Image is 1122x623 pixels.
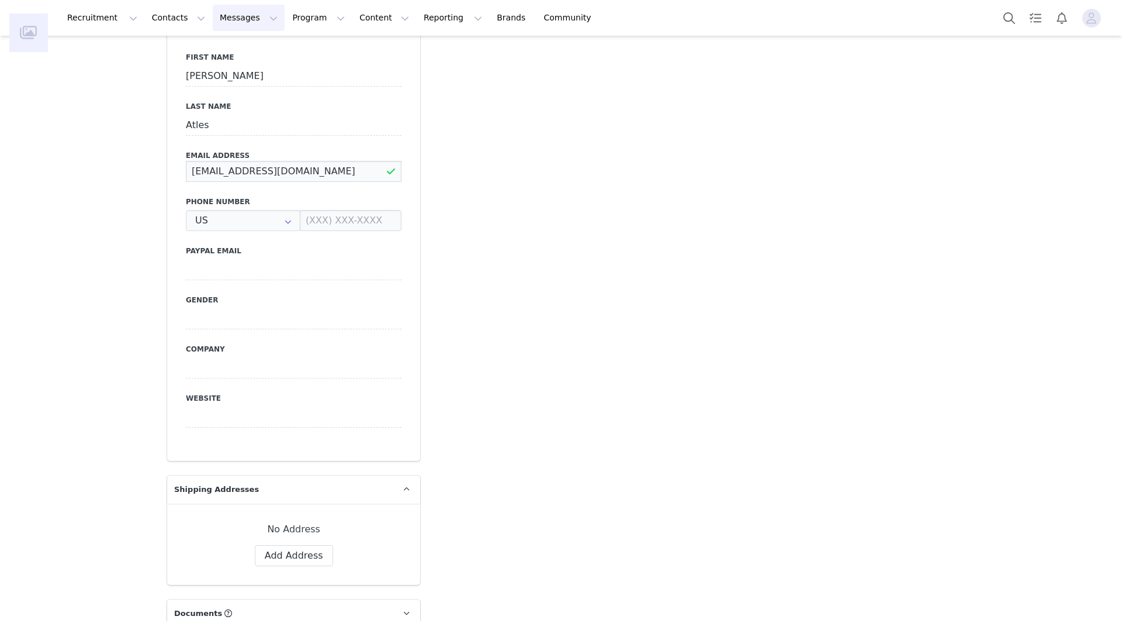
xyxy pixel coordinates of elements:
[186,150,401,161] label: Email Address
[1023,5,1048,31] a: Tasks
[1049,5,1075,31] button: Notifications
[186,393,401,404] label: Website
[145,5,212,31] button: Contacts
[352,5,416,31] button: Content
[213,5,285,31] button: Messages
[186,52,401,63] label: First Name
[490,5,536,31] a: Brands
[285,5,352,31] button: Program
[300,210,401,231] input: (XXX) XXX-XXXX
[186,246,401,256] label: Paypal Email
[186,522,401,536] div: No Address
[417,5,489,31] button: Reporting
[1075,9,1113,27] button: Profile
[174,484,259,495] span: Shipping Addresses
[1086,9,1097,27] div: avatar
[186,101,401,112] label: Last Name
[255,545,333,566] button: Add Address
[60,5,144,31] button: Recruitment
[186,210,300,231] input: Country
[186,295,401,305] label: Gender
[186,197,401,207] label: Phone Number
[186,344,401,354] label: Company
[186,161,401,182] input: Email Address
[996,5,1022,31] button: Search
[174,608,222,619] span: Documents
[537,5,604,31] a: Community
